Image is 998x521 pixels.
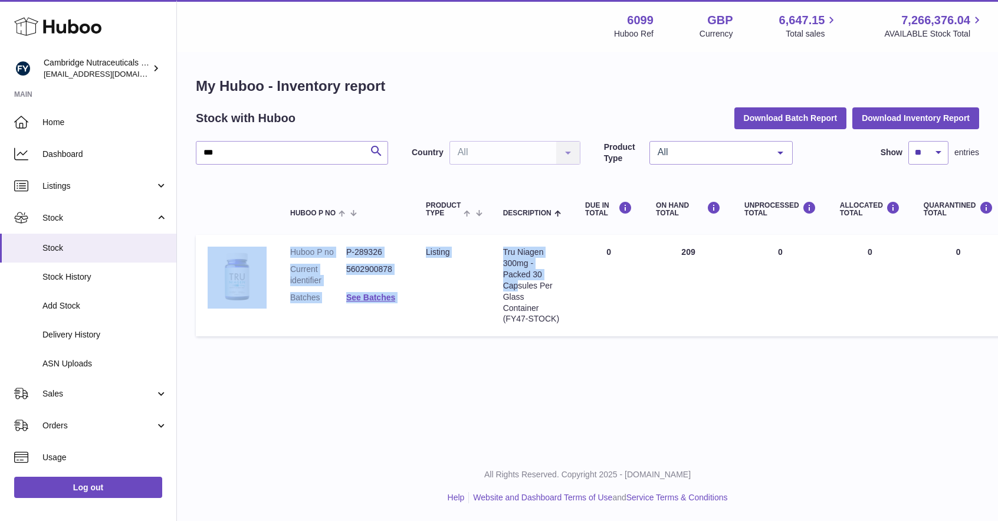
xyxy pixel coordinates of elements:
span: Listings [42,181,155,192]
a: 7,266,376.04 AVAILABLE Stock Total [884,12,984,40]
span: Huboo P no [290,209,336,217]
a: Help [448,493,465,502]
span: Sales [42,388,155,399]
span: [EMAIL_ADDRESS][DOMAIN_NAME] [44,69,173,78]
span: 6,647.15 [779,12,825,28]
span: Stock History [42,271,168,283]
h1: My Huboo - Inventory report [196,77,979,96]
dt: Current identifier [290,264,346,286]
span: Add Stock [42,300,168,312]
span: listing [426,247,449,257]
td: 0 [733,235,828,336]
a: See Batches [346,293,395,302]
span: entries [954,147,979,158]
div: ON HAND Total [656,201,721,217]
li: and [469,492,727,503]
span: Total sales [786,28,838,40]
strong: 6099 [627,12,654,28]
dt: Huboo P no [290,247,346,258]
button: Download Inventory Report [852,107,979,129]
span: Stock [42,212,155,224]
span: Delivery History [42,329,168,340]
a: Website and Dashboard Terms of Use [473,493,612,502]
span: Orders [42,420,155,431]
a: Service Terms & Conditions [626,493,728,502]
div: QUARANTINED Total [924,201,993,217]
td: 0 [828,235,912,336]
a: Log out [14,477,162,498]
span: ASN Uploads [42,358,168,369]
dt: Batches [290,292,346,303]
div: Huboo Ref [614,28,654,40]
label: Country [412,147,444,158]
span: Dashboard [42,149,168,160]
span: Product Type [426,202,461,217]
span: 0 [956,247,961,257]
div: Tru Niagen 300mg - Packed 30 Capsules Per Glass Container (FY47-STOCK) [503,247,562,325]
span: Stock [42,243,168,254]
button: Download Batch Report [734,107,847,129]
h2: Stock with Huboo [196,110,296,126]
span: Description [503,209,551,217]
label: Show [881,147,902,158]
label: Product Type [604,142,644,164]
span: AVAILABLE Stock Total [884,28,984,40]
div: UNPROCESSED Total [744,201,816,217]
strong: GBP [707,12,733,28]
span: All [655,146,769,158]
div: Cambridge Nutraceuticals Ltd [44,57,150,80]
dd: P-289326 [346,247,402,258]
td: 0 [573,235,644,336]
span: 7,266,376.04 [901,12,970,28]
img: huboo@camnutra.com [14,60,32,77]
span: Home [42,117,168,128]
img: product image [208,247,267,306]
div: Currency [700,28,733,40]
a: 6,647.15 Total sales [779,12,839,40]
p: All Rights Reserved. Copyright 2025 - [DOMAIN_NAME] [186,469,989,480]
div: DUE IN TOTAL [585,201,632,217]
td: 209 [644,235,733,336]
dd: 5602900878 [346,264,402,286]
div: ALLOCATED Total [840,201,900,217]
span: Usage [42,452,168,463]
